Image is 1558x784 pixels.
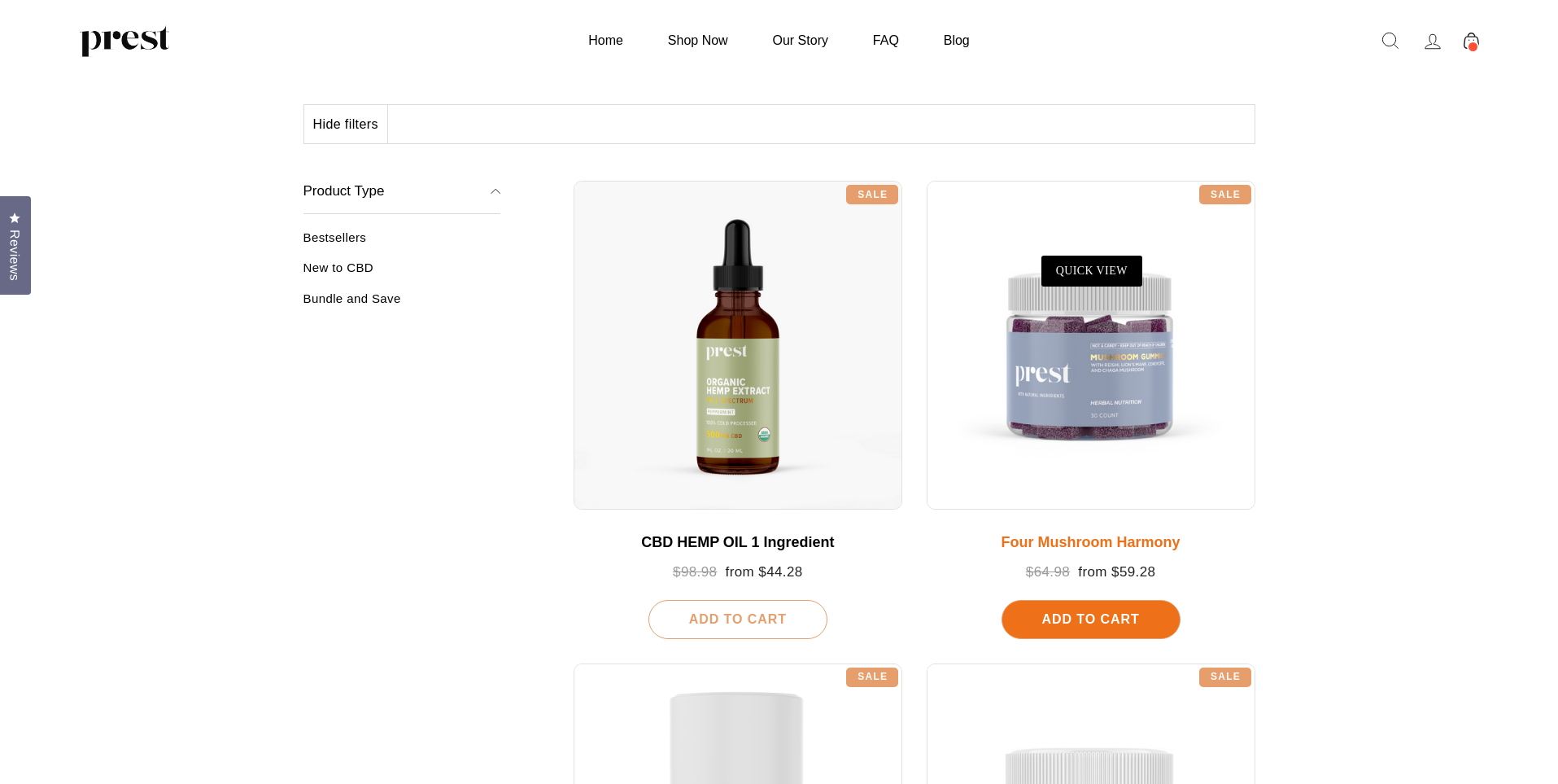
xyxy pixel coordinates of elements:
a: Four Mushroom Harmony $64.98 from $59.28 Add To Cart [927,181,1255,638]
div: from $44.28 [590,564,886,581]
button: Hide filters [304,105,388,144]
div: Sale [1199,185,1251,204]
span: $64.98 [1026,564,1070,580]
a: FAQ [853,24,919,56]
div: Sale [846,185,898,204]
a: Bundle and Save [303,291,501,318]
a: QUICK VIEW [1041,256,1142,287]
a: Bestsellers [303,230,501,257]
a: Home [568,24,644,56]
span: Add To Cart [1041,612,1139,626]
div: Four Mushroom Harmony [943,534,1239,552]
a: CBD HEMP OIL 1 Ingredient $98.98 from $44.28 Add To Cart [574,181,902,638]
span: Add To Cart [689,612,787,626]
button: Product Type [303,169,501,214]
a: New to CBD [303,261,501,287]
ul: Primary [568,24,989,56]
a: Blog [923,24,990,56]
div: from $59.28 [943,564,1239,581]
div: Sale [1199,668,1251,687]
div: Sale [846,668,898,687]
span: Reviews [4,230,25,281]
a: Our Story [753,24,849,56]
img: PREST ORGANICS [80,24,169,57]
span: $98.98 [673,564,717,580]
a: Shop Now [648,24,748,56]
div: CBD HEMP OIL 1 Ingredient [590,534,886,552]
